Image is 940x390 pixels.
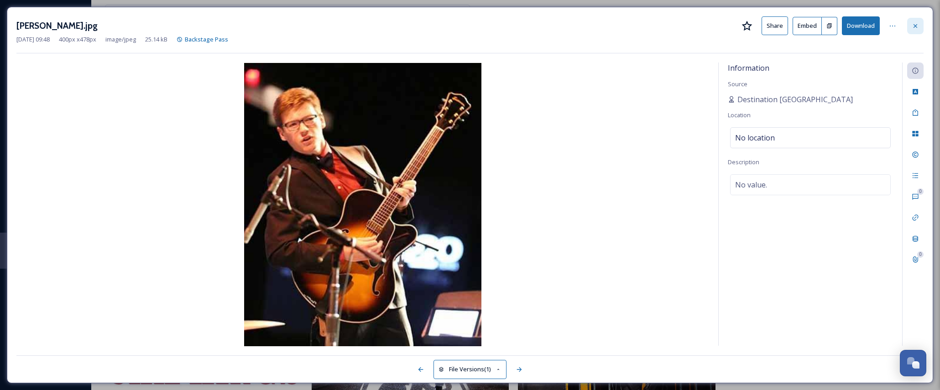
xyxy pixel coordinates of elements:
[917,188,924,195] div: 0
[16,19,98,32] h3: [PERSON_NAME].jpg
[735,132,775,143] span: No location
[185,35,228,43] span: Backstage Pass
[737,94,853,105] span: Destination [GEOGRAPHIC_DATA]
[793,17,822,35] button: Embed
[762,16,788,35] button: Share
[16,63,709,346] img: Tinch.jpg
[16,35,50,44] span: [DATE] 09:48
[59,35,96,44] span: 400 px x 478 px
[145,35,167,44] span: 25.14 kB
[433,360,507,379] button: File Versions(1)
[728,111,751,119] span: Location
[842,16,880,35] button: Download
[728,80,747,88] span: Source
[728,63,769,73] span: Information
[917,251,924,258] div: 0
[900,350,926,376] button: Open Chat
[728,158,759,166] span: Description
[735,179,767,190] span: No value.
[105,35,136,44] span: image/jpeg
